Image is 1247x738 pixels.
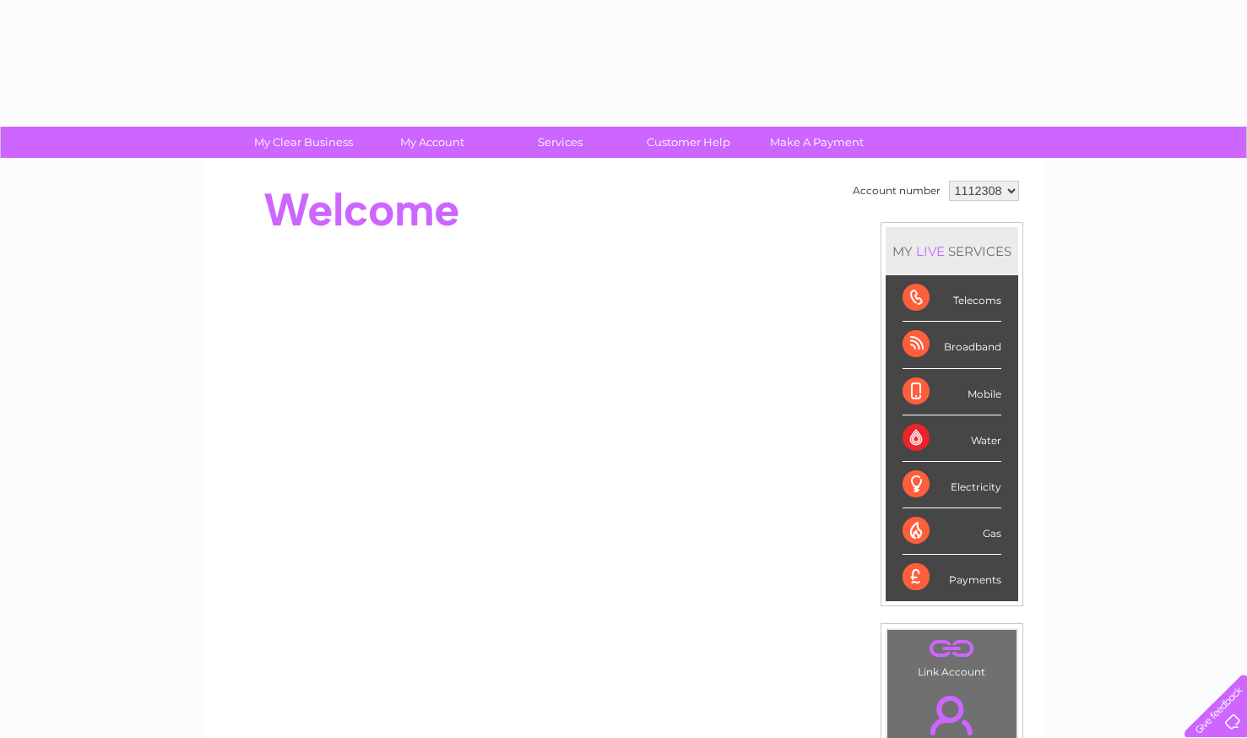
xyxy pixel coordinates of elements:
td: Link Account [886,629,1017,682]
div: Telecoms [903,275,1001,322]
a: . [892,634,1012,664]
a: Make A Payment [747,127,886,158]
div: Broadband [903,322,1001,368]
td: Account number [849,176,945,205]
div: MY SERVICES [886,227,1018,275]
div: Mobile [903,369,1001,415]
a: My Account [362,127,502,158]
div: Electricity [903,462,1001,508]
div: Water [903,415,1001,462]
div: Gas [903,508,1001,555]
a: Customer Help [619,127,758,158]
a: Services [491,127,630,158]
a: My Clear Business [234,127,373,158]
div: Payments [903,555,1001,600]
div: LIVE [913,243,948,259]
